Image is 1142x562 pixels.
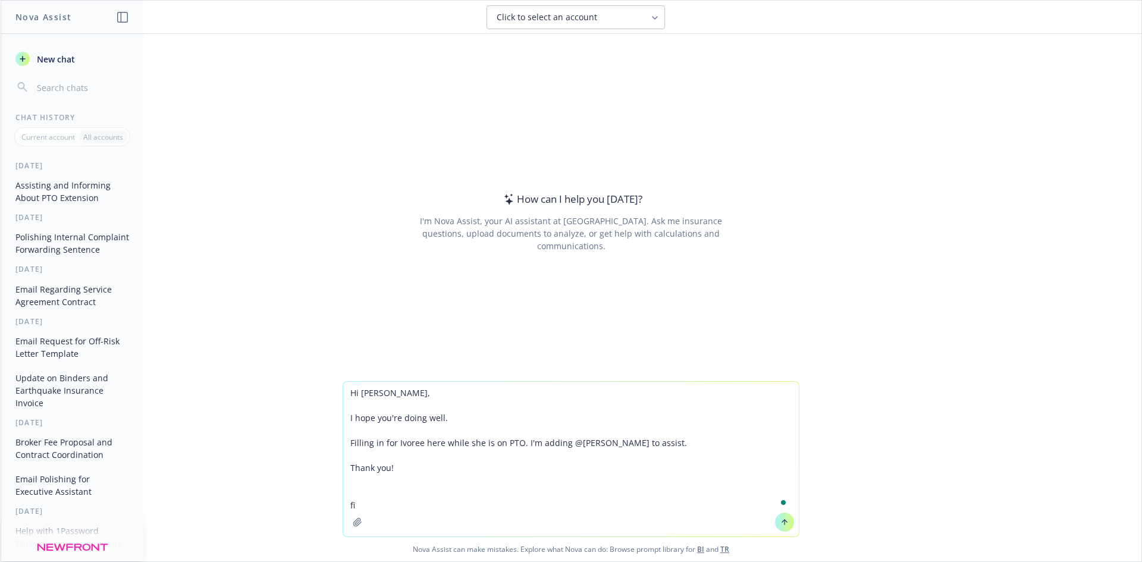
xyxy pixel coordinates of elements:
[34,79,129,96] input: Search chats
[34,53,75,65] span: New chat
[11,175,134,208] button: Assisting and Informing About PTO Extension
[11,521,134,553] button: Help with 1Password Encryption Key Login Issue
[11,469,134,501] button: Email Polishing for Executive Assistant
[1,417,143,428] div: [DATE]
[11,280,134,312] button: Email Regarding Service Agreement Contract
[11,432,134,464] button: Broker Fee Proposal and Contract Coordination
[21,132,75,142] p: Current account
[1,264,143,274] div: [DATE]
[1,112,143,123] div: Chat History
[11,48,134,70] button: New chat
[500,191,642,207] div: How can I help you [DATE]?
[1,161,143,171] div: [DATE]
[11,227,134,259] button: Polishing Internal Complaint Forwarding Sentence
[343,382,799,536] textarea: To enrich screen reader interactions, please activate Accessibility in Grammarly extension settings
[11,331,134,363] button: Email Request for Off-Risk Letter Template
[15,11,71,23] h1: Nova Assist
[1,506,143,516] div: [DATE]
[5,537,1137,561] span: Nova Assist can make mistakes. Explore what Nova can do: Browse prompt library for and
[11,368,134,413] button: Update on Binders and Earthquake Insurance Invoice
[83,132,123,142] p: All accounts
[720,544,729,554] a: TR
[1,212,143,222] div: [DATE]
[1,316,143,326] div: [DATE]
[697,544,704,554] a: BI
[487,5,665,29] button: Click to select an account
[403,215,738,252] div: I'm Nova Assist, your AI assistant at [GEOGRAPHIC_DATA]. Ask me insurance questions, upload docum...
[497,11,597,23] span: Click to select an account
